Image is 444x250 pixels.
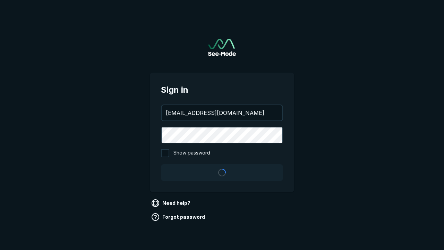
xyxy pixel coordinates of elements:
span: Show password [173,149,210,157]
a: Go to sign in [208,39,236,56]
input: your@email.com [162,105,282,120]
img: See-Mode Logo [208,39,236,56]
a: Need help? [150,198,193,209]
span: Sign in [161,84,283,96]
a: Forgot password [150,211,208,223]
